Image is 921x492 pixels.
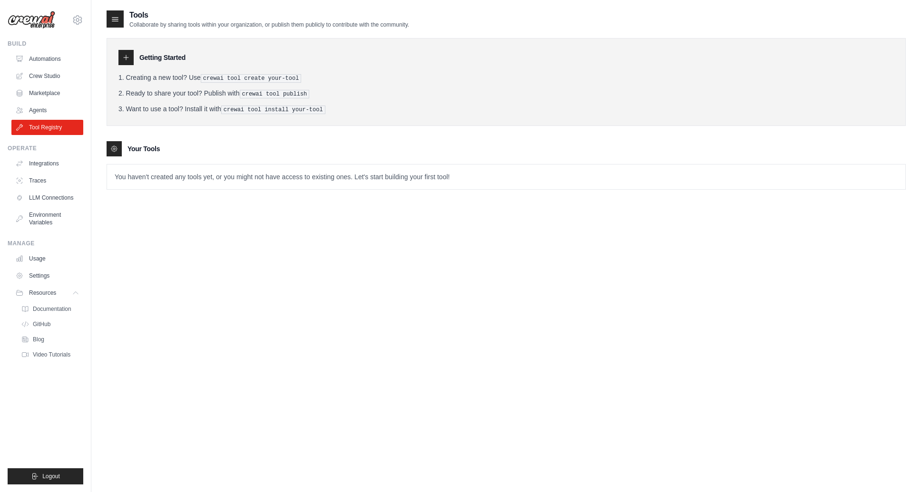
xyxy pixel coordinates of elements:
[11,285,83,300] button: Resources
[11,156,83,171] a: Integrations
[240,90,310,98] pre: crewai tool publish
[17,333,83,346] a: Blog
[11,207,83,230] a: Environment Variables
[118,88,894,98] li: Ready to share your tool? Publish with
[129,21,409,29] p: Collaborate by sharing tools within your organization, or publish them publicly to contribute wit...
[11,173,83,188] a: Traces
[107,164,905,189] p: You haven't created any tools yet, or you might not have access to existing ones. Let's start bui...
[11,268,83,283] a: Settings
[33,305,71,313] span: Documentation
[201,74,302,83] pre: crewai tool create your-tool
[118,73,894,83] li: Creating a new tool? Use
[17,318,83,331] a: GitHub
[42,473,60,480] span: Logout
[11,251,83,266] a: Usage
[8,240,83,247] div: Manage
[29,289,56,297] span: Resources
[17,302,83,316] a: Documentation
[11,51,83,67] a: Automations
[11,120,83,135] a: Tool Registry
[11,86,83,101] a: Marketplace
[127,144,160,154] h3: Your Tools
[8,145,83,152] div: Operate
[33,336,44,343] span: Blog
[11,103,83,118] a: Agents
[118,104,894,114] li: Want to use a tool? Install it with
[11,68,83,84] a: Crew Studio
[8,40,83,48] div: Build
[33,351,70,358] span: Video Tutorials
[221,106,325,114] pre: crewai tool install your-tool
[33,320,50,328] span: GitHub
[129,10,409,21] h2: Tools
[17,348,83,361] a: Video Tutorials
[11,190,83,205] a: LLM Connections
[8,468,83,484] button: Logout
[8,11,55,29] img: Logo
[139,53,186,62] h3: Getting Started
